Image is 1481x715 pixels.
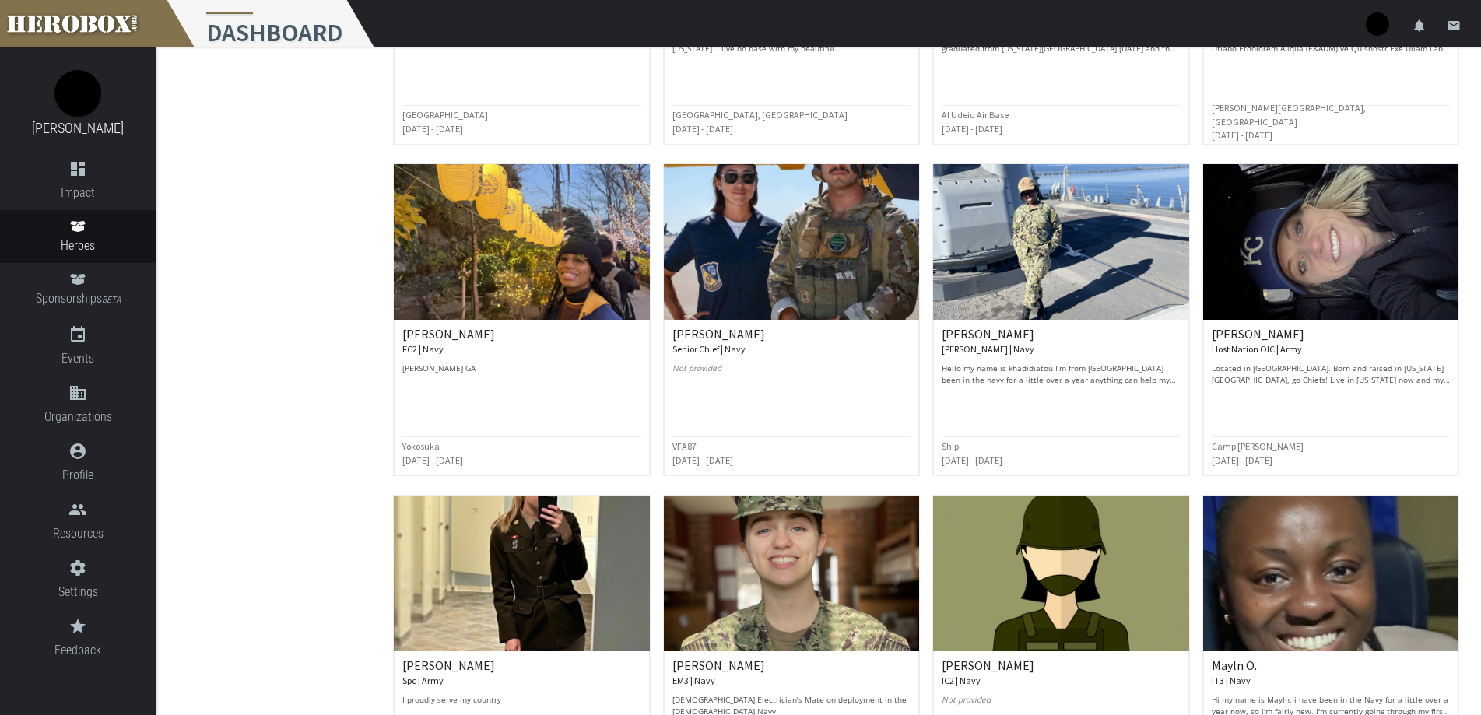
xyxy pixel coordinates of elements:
[402,328,640,355] h6: [PERSON_NAME]
[402,109,488,121] small: [GEOGRAPHIC_DATA]
[942,343,1034,355] small: [PERSON_NAME] | Navy
[942,454,1002,466] small: [DATE] - [DATE]
[672,123,733,135] small: [DATE] - [DATE]
[672,328,911,355] h6: [PERSON_NAME]
[1212,343,1302,355] small: Host Nation OIC | Army
[672,343,746,355] small: Senior Chief | Navy
[1413,19,1427,33] i: notifications
[402,343,444,355] small: FC2 | Navy
[1212,675,1251,686] small: IT3 | Navy
[1212,454,1272,466] small: [DATE] - [DATE]
[1212,440,1304,452] small: Camp [PERSON_NAME]
[672,363,911,386] p: Not provided
[402,363,640,386] p: [PERSON_NAME] GA
[402,675,444,686] small: Spc | Army
[942,109,1009,121] small: Al Udeid Air Base
[942,659,1180,686] h6: [PERSON_NAME]
[1212,102,1366,128] small: [PERSON_NAME][GEOGRAPHIC_DATA], [GEOGRAPHIC_DATA]
[672,675,715,686] small: EM3 | Navy
[942,328,1180,355] h6: [PERSON_NAME]
[942,123,1002,135] small: [DATE] - [DATE]
[402,123,463,135] small: [DATE] - [DATE]
[393,163,650,476] a: [PERSON_NAME] FC2 | Navy [PERSON_NAME] GA Yokosuka [DATE] - [DATE]
[663,163,920,476] a: [PERSON_NAME] Senior Chief | Navy Not provided VFA87 [DATE] - [DATE]
[402,659,640,686] h6: [PERSON_NAME]
[672,659,911,686] h6: [PERSON_NAME]
[672,454,733,466] small: [DATE] - [DATE]
[942,440,959,452] small: Ship
[1366,12,1389,36] img: user-image
[942,675,981,686] small: IC2 | Navy
[32,120,124,136] a: [PERSON_NAME]
[402,454,463,466] small: [DATE] - [DATE]
[1212,363,1450,386] p: Located in [GEOGRAPHIC_DATA]. Born and raised in [US_STATE][GEOGRAPHIC_DATA], go Chiefs! Live in ...
[932,163,1189,476] a: [PERSON_NAME] [PERSON_NAME] | Navy Hello my name is khadidiatou I’m from [GEOGRAPHIC_DATA] I been...
[1212,328,1450,355] h6: [PERSON_NAME]
[102,295,121,305] small: BETA
[672,109,848,121] small: [GEOGRAPHIC_DATA], [GEOGRAPHIC_DATA]
[1447,19,1461,33] i: email
[54,70,101,117] img: image
[402,440,440,452] small: Yokosuka
[1212,659,1450,686] h6: Mayln O.
[1202,163,1459,476] a: [PERSON_NAME] Host Nation OIC | Army Located in [GEOGRAPHIC_DATA]. Born and raised in [US_STATE][...
[942,363,1180,386] p: Hello my name is khadidiatou I’m from [GEOGRAPHIC_DATA] I been in the navy for a little over a ye...
[672,440,697,452] small: VFA87
[1212,129,1272,141] small: [DATE] - [DATE]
